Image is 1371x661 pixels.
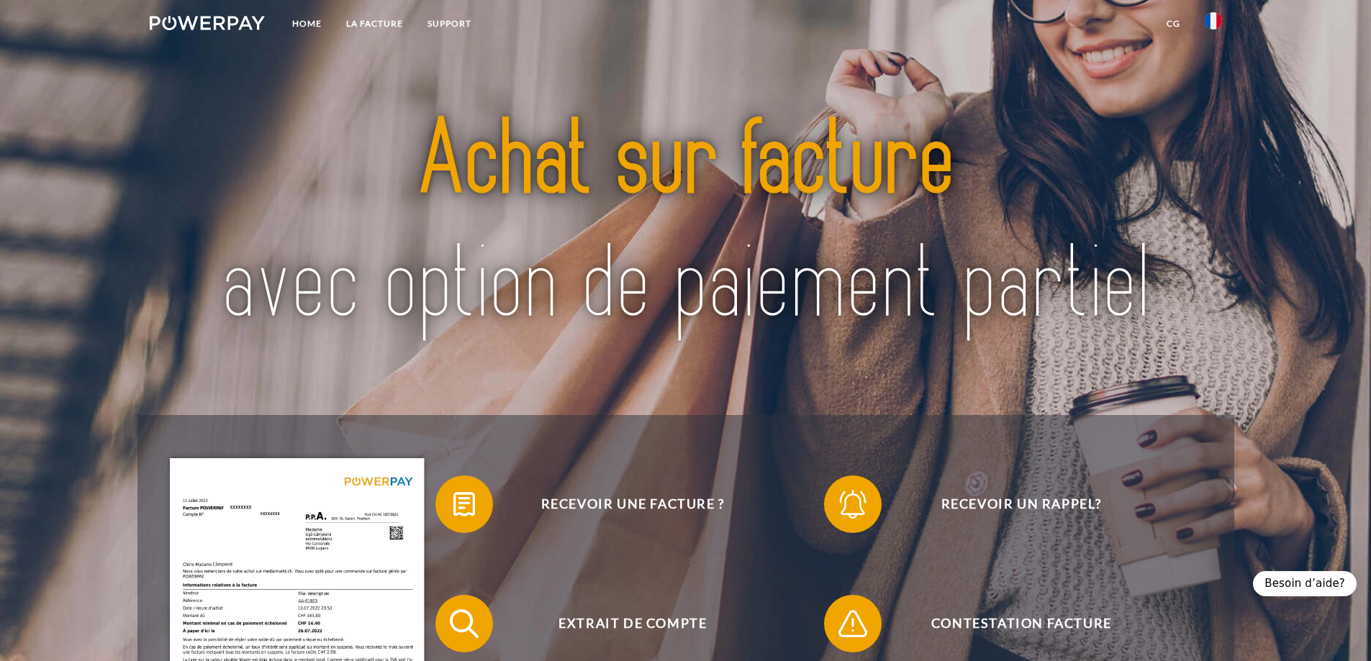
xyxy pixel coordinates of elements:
iframe: Bouton de lancement de la fenêtre de messagerie [1313,603,1359,649]
img: qb_warning.svg [835,606,871,642]
img: qb_bell.svg [835,486,871,522]
div: Besoin d’aide? [1253,571,1357,596]
button: Recevoir un rappel? [824,475,1198,533]
a: Support [415,11,484,37]
button: Recevoir une facture ? [435,475,810,533]
a: Home [280,11,334,37]
a: LA FACTURE [334,11,415,37]
button: Contestation Facture [824,595,1198,652]
span: Recevoir une facture ? [456,475,809,533]
img: qb_search.svg [446,606,482,642]
span: Extrait de compte [456,595,809,652]
img: qb_bill.svg [446,486,482,522]
span: Contestation Facture [845,595,1198,652]
a: CG [1154,11,1193,37]
img: title-powerpay_fr.svg [202,66,1169,381]
button: Extrait de compte [435,595,810,652]
span: Recevoir un rappel? [845,475,1198,533]
img: logo-powerpay-white.svg [150,16,266,30]
img: fr [1205,12,1222,29]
